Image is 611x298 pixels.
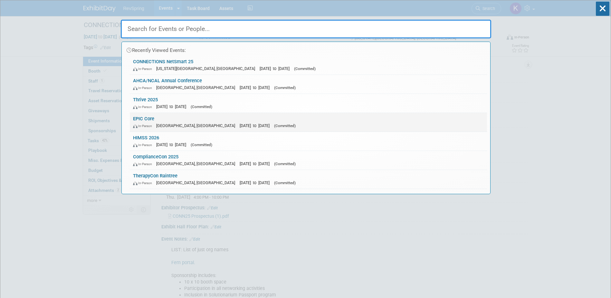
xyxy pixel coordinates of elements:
span: (Committed) [274,181,296,185]
span: [DATE] to [DATE] [240,123,273,128]
span: [DATE] to [DATE] [260,66,293,71]
span: In-Person [133,105,155,109]
a: CONNECTIONS NetSmart 25 In-Person [US_STATE][GEOGRAPHIC_DATA], [GEOGRAPHIC_DATA] [DATE] to [DATE]... [130,56,487,74]
span: [DATE] to [DATE] [156,142,189,147]
span: [DATE] to [DATE] [240,180,273,185]
a: AHCA/NCAL Annual Conference In-Person [GEOGRAPHIC_DATA], [GEOGRAPHIC_DATA] [DATE] to [DATE] (Comm... [130,75,487,94]
span: (Committed) [191,104,212,109]
span: [DATE] to [DATE] [240,161,273,166]
span: (Committed) [274,85,296,90]
a: ComplianceCon 2025 In-Person [GEOGRAPHIC_DATA], [GEOGRAPHIC_DATA] [DATE] to [DATE] (Committed) [130,151,487,170]
span: In-Person [133,143,155,147]
span: [US_STATE][GEOGRAPHIC_DATA], [GEOGRAPHIC_DATA] [156,66,258,71]
span: In-Person [133,124,155,128]
span: In-Person [133,181,155,185]
span: (Committed) [294,66,316,71]
a: TherapyCon Raintree In-Person [GEOGRAPHIC_DATA], [GEOGRAPHIC_DATA] [DATE] to [DATE] (Committed) [130,170,487,189]
span: [GEOGRAPHIC_DATA], [GEOGRAPHIC_DATA] [156,180,238,185]
span: (Committed) [274,124,296,128]
a: HIMSS 2026 In-Person [DATE] to [DATE] (Committed) [130,132,487,151]
span: [DATE] to [DATE] [156,104,189,109]
span: [DATE] to [DATE] [240,85,273,90]
input: Search for Events or People... [121,20,491,38]
span: In-Person [133,86,155,90]
span: In-Person [133,67,155,71]
span: (Committed) [191,143,212,147]
span: [GEOGRAPHIC_DATA], [GEOGRAPHIC_DATA] [156,85,238,90]
span: [GEOGRAPHIC_DATA], [GEOGRAPHIC_DATA] [156,161,238,166]
span: In-Person [133,162,155,166]
a: EPIC Core In-Person [GEOGRAPHIC_DATA], [GEOGRAPHIC_DATA] [DATE] to [DATE] (Committed) [130,113,487,132]
span: (Committed) [274,162,296,166]
a: Thrive 2025 In-Person [DATE] to [DATE] (Committed) [130,94,487,113]
div: Recently Viewed Events: [125,42,487,56]
span: [GEOGRAPHIC_DATA], [GEOGRAPHIC_DATA] [156,123,238,128]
